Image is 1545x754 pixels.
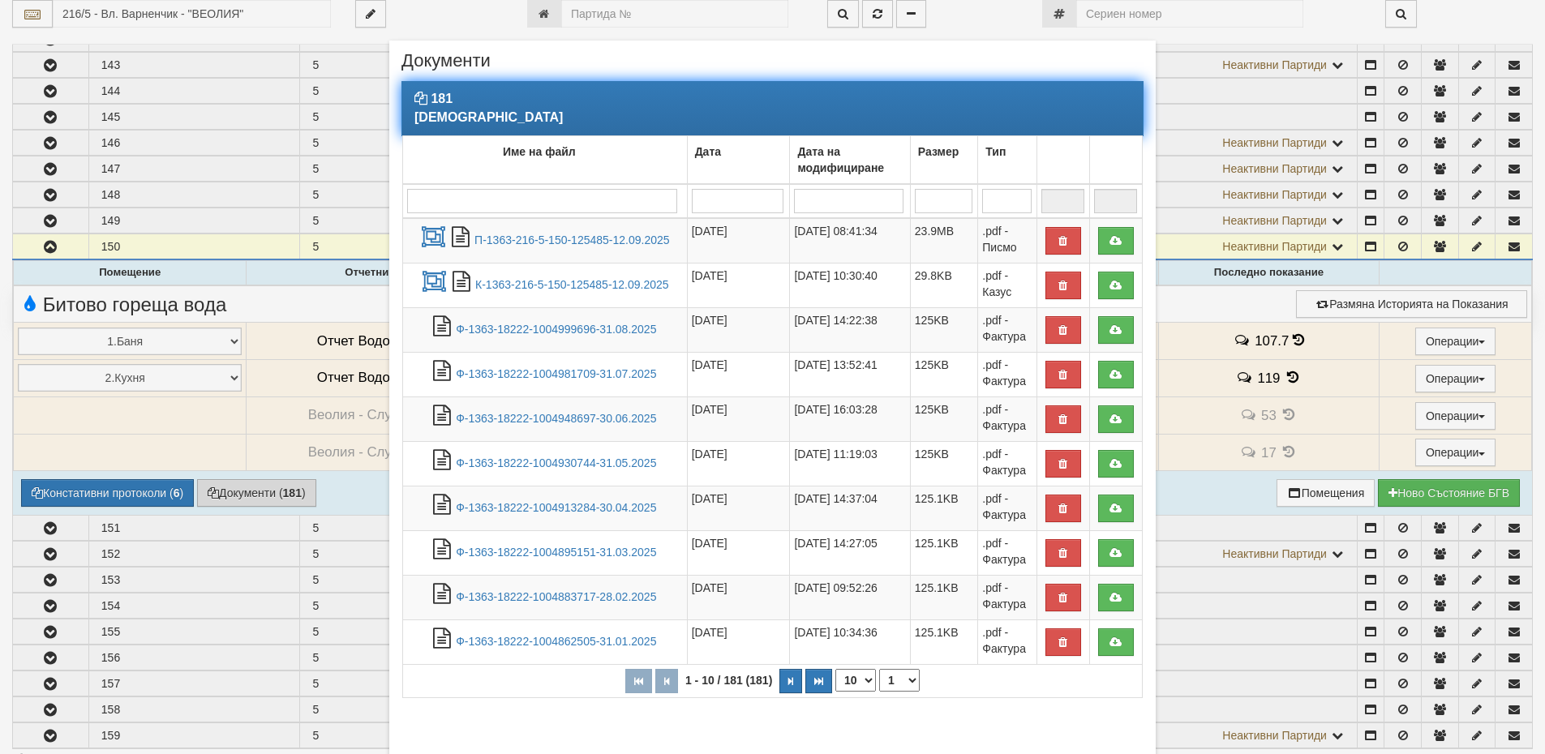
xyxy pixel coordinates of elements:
[456,635,656,648] a: Ф-1363-18222-1004862505-31.01.2025
[687,530,790,575] td: [DATE]
[403,218,1143,263] tr: П-1363-216-5-150-125485-12.09.2025.pdf - Писмо
[687,263,790,307] td: [DATE]
[687,441,790,486] td: [DATE]
[910,218,977,263] td: 23.9MB
[910,396,977,441] td: 125KB
[790,218,910,263] td: [DATE] 08:41:34
[978,575,1037,619] td: .pdf - Фактура
[978,396,1037,441] td: .pdf - Фактура
[403,441,1143,486] tr: Ф-1363-18222-1004930744-31.05.2025.pdf - Фактура
[1089,135,1142,184] td: : No sort applied, activate to apply an ascending sort
[687,575,790,619] td: [DATE]
[403,530,1143,575] tr: Ф-1363-18222-1004895151-31.03.2025.pdf - Фактура
[503,145,576,158] b: Име на файл
[910,575,977,619] td: 125.1KB
[1036,135,1089,184] td: : No sort applied, activate to apply an ascending sort
[456,412,656,425] a: Ф-1363-18222-1004948697-30.06.2025
[695,145,721,158] b: Дата
[779,669,802,693] button: Следваща страница
[456,367,656,380] a: Ф-1363-18222-1004981709-31.07.2025
[918,145,959,158] b: Размер
[403,575,1143,619] tr: Ф-1363-18222-1004883717-28.02.2025.pdf - Фактура
[978,307,1037,352] td: .pdf - Фактура
[797,145,884,174] b: Дата на модифициране
[978,263,1037,307] td: .pdf - Казус
[910,352,977,396] td: 125KB
[978,486,1037,530] td: .pdf - Фактура
[401,53,491,81] span: Документи
[978,218,1037,263] td: .pdf - Писмо
[790,396,910,441] td: [DATE] 16:03:28
[687,486,790,530] td: [DATE]
[456,546,656,559] a: Ф-1363-18222-1004895151-31.03.2025
[403,135,688,184] td: Име на файл: No sort applied, activate to apply an ascending sort
[879,669,920,692] select: Страница номер
[687,396,790,441] td: [DATE]
[910,441,977,486] td: 125KB
[790,263,910,307] td: [DATE] 10:30:40
[456,323,656,336] a: Ф-1363-18222-1004999696-31.08.2025
[910,619,977,664] td: 125.1KB
[910,486,977,530] td: 125.1KB
[456,590,656,603] a: Ф-1363-18222-1004883717-28.02.2025
[687,352,790,396] td: [DATE]
[978,441,1037,486] td: .pdf - Фактура
[790,530,910,575] td: [DATE] 14:27:05
[456,501,656,514] a: Ф-1363-18222-1004913284-30.04.2025
[655,669,678,693] button: Предишна страница
[475,278,669,291] a: К-1363-216-5-150-125485-12.09.2025
[790,619,910,664] td: [DATE] 10:34:36
[414,92,563,124] strong: 181 [DEMOGRAPHIC_DATA]
[910,307,977,352] td: 125KB
[456,456,656,469] a: Ф-1363-18222-1004930744-31.05.2025
[805,669,832,693] button: Последна страница
[790,135,910,184] td: Дата на модифициране: No sort applied, activate to apply an ascending sort
[978,619,1037,664] td: .pdf - Фактура
[790,575,910,619] td: [DATE] 09:52:26
[625,669,652,693] button: Първа страница
[790,307,910,352] td: [DATE] 14:22:38
[681,674,776,687] span: 1 - 10 / 181 (181)
[978,135,1037,184] td: Тип: No sort applied, activate to apply an ascending sort
[835,669,876,692] select: Брой редове на страница
[403,352,1143,396] tr: Ф-1363-18222-1004981709-31.07.2025.pdf - Фактура
[910,530,977,575] td: 125.1KB
[687,619,790,664] td: [DATE]
[687,307,790,352] td: [DATE]
[403,619,1143,664] tr: Ф-1363-18222-1004862505-31.01.2025.pdf - Фактура
[474,233,669,246] a: П-1363-216-5-150-125485-12.09.2025
[985,145,1006,158] b: Тип
[790,352,910,396] td: [DATE] 13:52:41
[978,352,1037,396] td: .pdf - Фактура
[403,396,1143,441] tr: Ф-1363-18222-1004948697-30.06.2025.pdf - Фактура
[910,263,977,307] td: 29.8KB
[403,307,1143,352] tr: Ф-1363-18222-1004999696-31.08.2025.pdf - Фактура
[687,135,790,184] td: Дата: No sort applied, activate to apply an ascending sort
[403,486,1143,530] tr: Ф-1363-18222-1004913284-30.04.2025.pdf - Фактура
[910,135,977,184] td: Размер: No sort applied, activate to apply an ascending sort
[978,530,1037,575] td: .pdf - Фактура
[687,218,790,263] td: [DATE]
[403,263,1143,307] tr: К-1363-216-5-150-125485-12.09.2025.pdf - Казус
[790,441,910,486] td: [DATE] 11:19:03
[790,486,910,530] td: [DATE] 14:37:04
